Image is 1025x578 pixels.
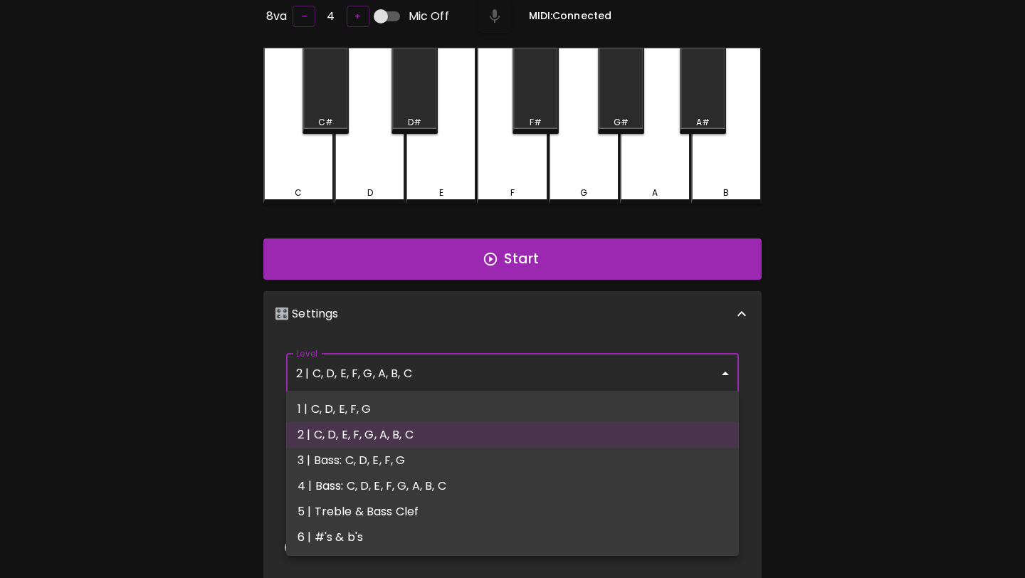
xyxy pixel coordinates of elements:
li: 5 | Treble & Bass Clef [286,499,739,525]
li: 3 | Bass: C, D, E, F, G [286,448,739,473]
li: 2 | C, D, E, F, G, A, B, C [286,422,739,448]
li: 6 | #'s & b's [286,525,739,550]
li: 1 | C, D, E, F, G [286,396,739,422]
li: 4 | Bass: C, D, E, F, G, A, B, C [286,473,739,499]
